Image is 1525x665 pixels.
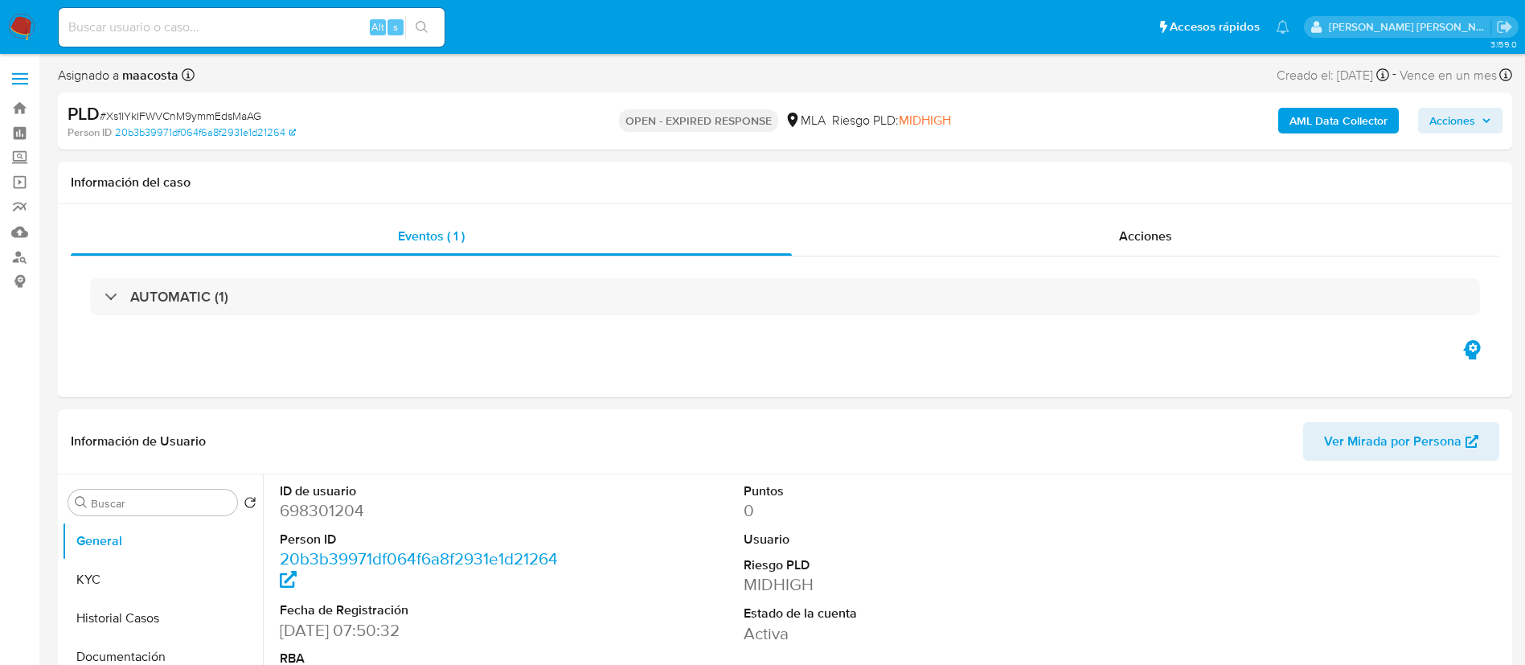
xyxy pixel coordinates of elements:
button: Buscar [75,496,88,509]
b: Person ID [68,125,112,140]
b: maacosta [119,66,178,84]
a: Notificaciones [1276,20,1289,34]
dd: [DATE] 07:50:32 [280,619,573,642]
span: Alt [371,19,384,35]
div: AUTOMATIC (1) [90,278,1480,315]
div: Creado el: [DATE] [1277,64,1389,86]
div: MLA [785,112,826,129]
dt: Puntos [744,482,1037,500]
span: Acciones [1429,108,1475,133]
a: Salir [1496,18,1513,35]
button: KYC [62,560,263,599]
span: Acciones [1119,227,1172,245]
dt: Usuario [744,531,1037,548]
span: - [1392,64,1396,86]
span: Eventos ( 1 ) [398,227,465,245]
button: Acciones [1418,108,1502,133]
input: Buscar [91,496,231,511]
span: Vence en un mes [1400,67,1497,84]
span: Riesgo PLD: [832,112,951,129]
h1: Información del caso [71,174,1499,191]
p: maria.acosta@mercadolibre.com [1329,19,1491,35]
span: s [393,19,398,35]
b: PLD [68,101,100,126]
button: Historial Casos [62,599,263,638]
a: 20b3b39971df064f6a8f2931e1d21264 [115,125,296,140]
dd: 698301204 [280,499,573,522]
dt: ID de usuario [280,482,573,500]
span: # Xs1lYkIFWVCnM9ymmEdsMaAG [100,108,261,124]
span: MIDHIGH [899,111,951,129]
h3: AUTOMATIC (1) [130,288,228,306]
dd: Activa [744,622,1037,645]
button: AML Data Collector [1278,108,1399,133]
span: Ver Mirada por Persona [1324,422,1461,461]
button: Volver al orden por defecto [244,496,256,514]
span: Asignado a [58,67,178,84]
button: General [62,522,263,560]
dt: Person ID [280,531,573,548]
button: Ver Mirada por Persona [1303,422,1499,461]
p: OPEN - EXPIRED RESPONSE [619,109,778,132]
dd: MIDHIGH [744,573,1037,596]
h1: Información de Usuario [71,433,206,449]
span: Accesos rápidos [1170,18,1260,35]
dt: Fecha de Registración [280,601,573,619]
input: Buscar usuario o caso... [59,17,445,38]
dd: 0 [744,499,1037,522]
b: AML Data Collector [1289,108,1388,133]
a: 20b3b39971df064f6a8f2931e1d21264 [280,547,558,593]
dt: Estado de la cuenta [744,605,1037,622]
button: search-icon [405,16,438,39]
dt: Riesgo PLD [744,556,1037,574]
